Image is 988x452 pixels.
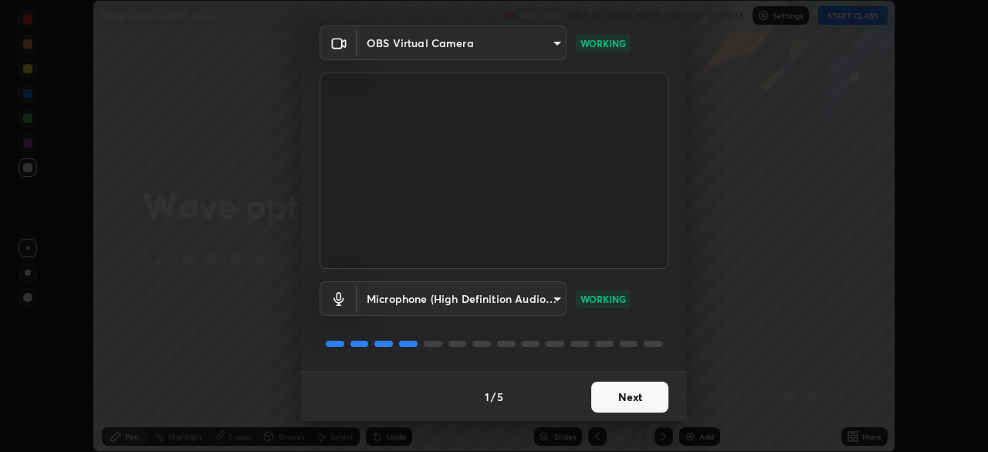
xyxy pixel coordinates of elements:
[580,36,626,50] p: WORKING
[580,292,626,306] p: WORKING
[497,389,503,405] h4: 5
[485,389,489,405] h4: 1
[491,389,496,405] h4: /
[357,281,567,316] div: OBS Virtual Camera
[591,382,668,413] button: Next
[357,25,567,60] div: OBS Virtual Camera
